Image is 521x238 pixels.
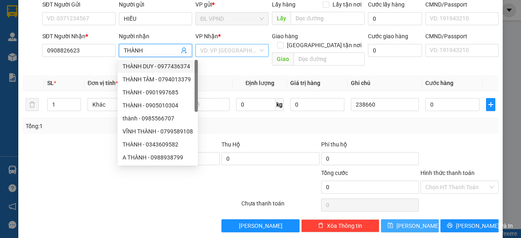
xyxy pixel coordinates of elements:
[272,1,296,8] span: Lấy hàng
[118,86,198,99] div: THÀNH - 0901997685
[118,112,198,125] div: thành - 0985566707
[425,80,453,86] span: Cước hàng
[447,223,453,229] span: printer
[123,75,193,84] div: THÀNH TÂM - 0794013379
[348,75,422,91] th: Ghi chú
[486,98,495,111] button: plus
[387,223,393,229] span: save
[396,221,440,230] span: [PERSON_NAME]
[92,98,151,111] span: Khác
[301,219,379,232] button: deleteXóa Thông tin
[245,80,274,86] span: Định lượng
[239,221,282,230] span: [PERSON_NAME]
[368,33,408,39] label: Cước giao hàng
[425,32,499,41] div: CMND/Passport
[123,127,193,136] div: VĨNH THÀNH - 0799589108
[119,32,192,41] div: Người nhận
[272,12,291,25] span: Lấy
[486,101,495,108] span: plus
[195,33,218,39] span: VP Nhận
[284,41,365,50] span: [GEOGRAPHIC_DATA] tận nơi
[321,170,348,176] span: Tổng cước
[381,219,439,232] button: save[PERSON_NAME]
[47,80,54,86] span: SL
[368,12,422,25] input: Cước lấy hàng
[26,122,202,131] div: Tổng: 1
[276,98,284,111] span: kg
[118,151,198,164] div: A THÀNH - 0988938799
[88,80,118,86] span: Đơn vị tính
[241,199,320,213] div: Chưa thanh toán
[327,221,362,230] span: Xóa Thông tin
[291,12,364,25] input: Dọc đường
[118,125,198,138] div: VĨNH THÀNH - 0799589108
[181,47,187,54] span: user-add
[123,62,193,71] div: THÀNH DUY - 0977436374
[200,13,264,25] span: ĐL VPND
[26,98,39,111] button: delete
[118,73,198,86] div: THÀNH TÂM - 0794013379
[293,52,364,66] input: Dọc đường
[123,153,193,162] div: A THÀNH - 0988938799
[123,140,193,149] div: THÀNH - 0343609582
[368,1,405,8] label: Cước lấy hàng
[368,44,422,57] input: Cước giao hàng
[118,60,198,73] div: THÀNH DUY - 0977436374
[290,80,320,86] span: Giá trị hàng
[440,219,499,232] button: printer[PERSON_NAME] và In
[221,141,240,148] span: Thu Hộ
[118,99,198,112] div: THÀNH - 0905010304
[221,219,300,232] button: [PERSON_NAME]
[123,101,193,110] div: THÀNH - 0905010304
[42,32,116,41] div: SĐT Người Nhận
[123,88,193,97] div: THÀNH - 0901997685
[272,52,293,66] span: Giao
[123,114,193,123] div: thành - 0985566707
[290,98,344,111] input: 0
[272,33,298,39] span: Giao hàng
[351,98,419,111] input: Ghi Chú
[118,138,198,151] div: THÀNH - 0343609582
[456,221,513,230] span: [PERSON_NAME] và In
[321,140,419,152] div: Phí thu hộ
[318,223,324,229] span: delete
[420,170,475,176] label: Hình thức thanh toán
